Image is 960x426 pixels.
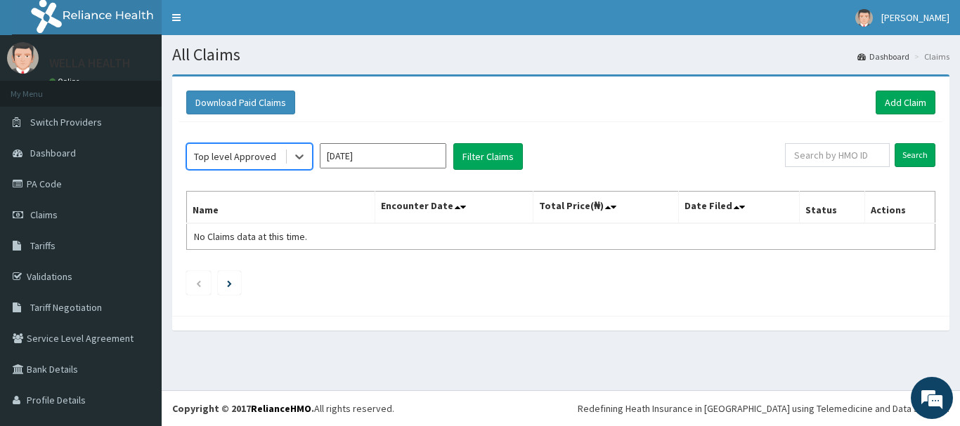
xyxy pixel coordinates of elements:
[194,230,307,243] span: No Claims data at this time.
[800,192,865,224] th: Status
[186,91,295,114] button: Download Paid Claims
[857,51,909,62] a: Dashboard
[578,401,949,415] div: Redefining Heath Insurance in [GEOGRAPHIC_DATA] using Telemedicine and Data Science!
[187,192,375,224] th: Name
[227,277,232,289] a: Next page
[785,143,890,167] input: Search by HMO ID
[194,149,276,164] div: Top level Approved
[855,9,873,27] img: User Image
[30,208,58,221] span: Claims
[162,390,960,426] footer: All rights reserved.
[172,46,949,64] h1: All Claims
[251,402,311,415] a: RelianceHMO
[172,402,314,415] strong: Copyright © 2017 .
[679,192,800,224] th: Date Filed
[864,192,935,224] th: Actions
[911,51,949,62] li: Claims
[7,42,39,74] img: User Image
[30,239,56,252] span: Tariffs
[30,116,102,128] span: Switch Providers
[453,143,523,170] button: Filter Claims
[30,147,76,159] span: Dashboard
[881,11,949,24] span: [PERSON_NAME]
[49,76,83,86] a: Online
[533,192,679,224] th: Total Price(₦)
[876,91,935,114] a: Add Claim
[49,57,131,69] p: WELLA HEALTH
[195,277,202,289] a: Previous page
[30,301,102,314] span: Tariff Negotiation
[375,192,533,224] th: Encounter Date
[895,143,935,167] input: Search
[320,143,446,168] input: Select Month and Year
